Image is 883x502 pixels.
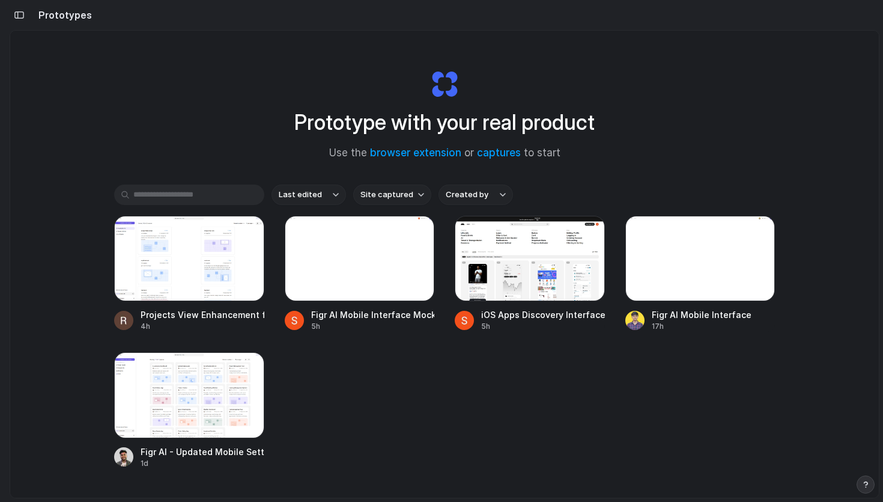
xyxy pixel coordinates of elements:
div: 5h [311,321,435,332]
h2: Prototypes [34,8,92,22]
span: Site captured [360,189,413,201]
span: Last edited [279,189,322,201]
div: 4h [141,321,264,332]
button: Site captured [353,185,431,205]
div: 17h [652,321,751,332]
a: captures [477,147,521,159]
span: Created by [446,189,488,201]
button: Created by [438,185,513,205]
div: Figr AI - Updated Mobile Settings Sidebar [141,445,264,458]
a: Projects View Enhancement for Figr AI MobileProjects View Enhancement for Figr AI Mobile4h [114,216,264,332]
h1: Prototype with your real product [294,106,595,138]
a: Figr AI - Updated Mobile Settings SidebarFigr AI - Updated Mobile Settings Sidebar1d [114,352,264,468]
div: 1d [141,458,264,469]
div: 5h [481,321,605,332]
a: Figr AI Mobile Interface MockupFigr AI Mobile Interface Mockup5h [285,216,435,332]
div: Projects View Enhancement for Figr AI Mobile [141,308,264,321]
a: iOS Apps Discovery InterfaceiOS Apps Discovery Interface5h [455,216,605,332]
a: browser extension [370,147,461,159]
div: Figr AI Mobile Interface Mockup [311,308,435,321]
a: Figr AI Mobile InterfaceFigr AI Mobile Interface17h [625,216,775,332]
div: Figr AI Mobile Interface [652,308,751,321]
span: Use the or to start [329,145,560,161]
button: Last edited [272,185,346,205]
div: iOS Apps Discovery Interface [481,308,605,321]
